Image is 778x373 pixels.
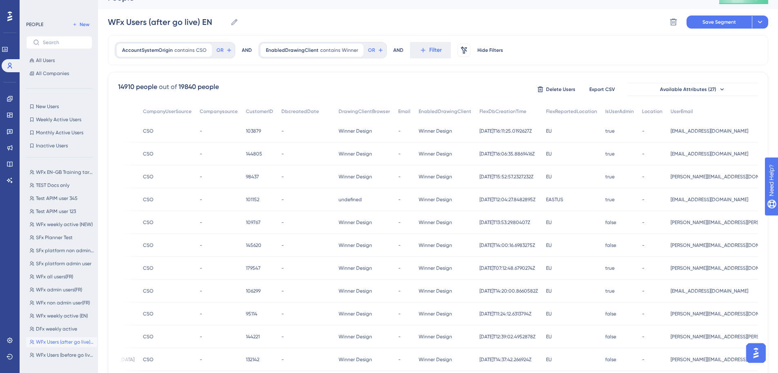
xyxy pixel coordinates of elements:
span: [PERSON_NAME][EMAIL_ADDRESS][DOMAIN_NAME] [671,265,773,271]
span: - [281,242,284,249]
span: EU [546,265,552,271]
span: Winner Design [419,242,452,249]
span: [EMAIL_ADDRESS][DOMAIN_NAME] [671,288,748,294]
span: Save Segment [702,19,736,25]
span: EnabledDrawingClient [419,108,471,115]
span: 144805 [246,151,262,157]
span: WFx weekly active (NEW) [36,221,93,228]
div: PEOPLE [26,21,43,28]
span: - [398,173,401,180]
span: EU [546,356,552,363]
span: [DATE]T14:20:00.8660582Z [479,288,538,294]
span: - [642,219,644,226]
span: true [605,128,615,134]
button: Save Segment [687,16,752,29]
button: New Users [26,102,92,111]
span: Export CSV [589,86,615,93]
button: DFx weekly active [26,324,97,334]
span: Winner Design [339,311,372,317]
span: [PERSON_NAME][EMAIL_ADDRESS][PERSON_NAME][DOMAIN_NAME] [671,219,773,226]
button: Inactive Users [26,141,92,151]
button: Weekly Active Users [26,115,92,124]
span: Delete Users [546,86,575,93]
span: EU [546,333,552,340]
div: AND [393,42,403,58]
span: Winner Design [339,242,372,249]
span: CSO [143,356,154,363]
span: - [200,311,202,317]
button: WFx Users (before go live) EN [26,350,97,360]
span: 98437 [246,173,259,180]
span: true [605,151,615,157]
span: true [605,288,615,294]
span: [DATE]T16:11:25.0192627Z [479,128,532,134]
span: Winner Design [339,219,372,226]
span: Winner Design [339,333,372,340]
span: - [281,196,284,203]
span: [EMAIL_ADDRESS][DOMAIN_NAME] [671,151,748,157]
span: EnabledDrawingClient [266,47,319,53]
button: Available Attributes (27) [627,83,758,96]
button: Hide Filters [477,44,503,57]
button: Filter [410,42,451,58]
span: - [281,219,284,226]
span: Hide Filters [477,47,503,53]
span: CSO [143,311,154,317]
span: true [605,173,615,180]
span: Winner Design [339,151,372,157]
span: - [200,356,202,363]
span: [PERSON_NAME][EMAIL_ADDRESS][PERSON_NAME][DOMAIN_NAME][PERSON_NAME] [671,333,773,340]
span: Winner Design [419,128,452,134]
span: 144221 [246,333,260,340]
button: SFx Planner Test [26,233,97,242]
span: CompanyUserSource [143,108,192,115]
span: Inactive Users [36,142,68,149]
button: OR [215,44,233,57]
span: CSO [143,288,154,294]
span: CSO [143,196,154,203]
span: FlexReportedLocation [546,108,597,115]
span: CustomerID [246,108,273,115]
span: WFx admin users(FR) [36,286,82,293]
span: OR [368,47,375,53]
button: TEST Docs only [26,180,97,190]
input: Search [43,40,85,45]
div: out of [159,82,177,92]
div: 14910 people [118,82,157,92]
span: - [642,173,644,180]
span: true [605,196,615,203]
span: 95114 [246,311,257,317]
span: [PERSON_NAME][EMAIL_ADDRESS][DOMAIN_NAME] [671,356,773,363]
button: All Companies [26,69,92,78]
span: - [200,151,202,157]
span: Winner Design [339,173,372,180]
span: Email [398,108,410,115]
span: Winner Design [419,151,452,157]
span: CSO [143,151,154,157]
span: 179547 [246,265,261,271]
span: EU [546,219,552,226]
span: - [200,219,202,226]
span: SFx platform admin user [36,260,91,267]
span: [DATE]T12:04:27.8482895Z [479,196,535,203]
span: Test APIM user 123 [36,208,76,215]
span: - [200,128,202,134]
span: WFx non admin user(FR) [36,300,90,306]
span: EU [546,173,552,180]
span: Winner Design [419,219,452,226]
span: EU [546,242,552,249]
span: SFx platform non admin user [36,247,94,254]
span: - [398,265,401,271]
span: CSO [143,242,154,249]
span: Monthly Active Users [36,129,83,136]
span: UserEmail [671,108,693,115]
span: - [398,356,401,363]
span: false [605,311,616,317]
span: Winner Design [419,311,452,317]
span: Winner Design [419,173,452,180]
span: WFx all users(FR) [36,273,73,280]
span: - [281,128,284,134]
button: Export CSV [582,83,622,96]
span: Winner Design [339,356,372,363]
span: - [200,242,202,249]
